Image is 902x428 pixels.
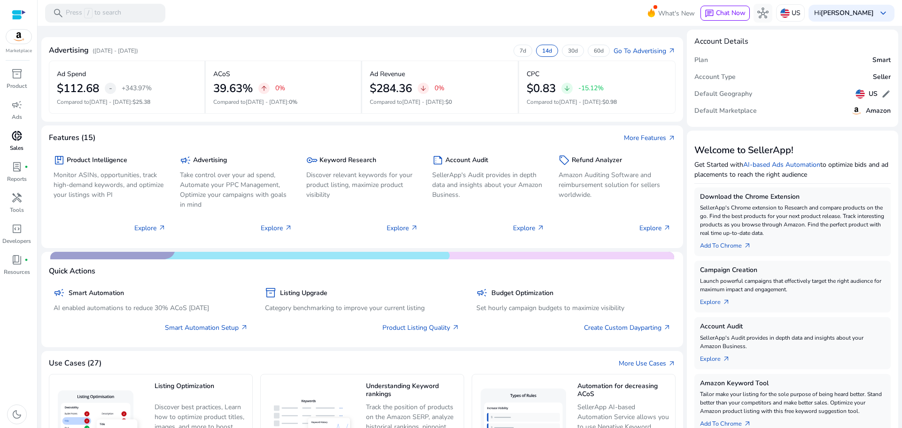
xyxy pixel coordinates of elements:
[11,99,23,110] span: campaign
[7,82,27,90] p: Product
[668,134,676,142] span: arrow_outward
[11,409,23,420] span: dark_mode
[132,98,150,106] span: $25.38
[6,30,31,44] img: amazon.svg
[11,68,23,79] span: inventory_2
[668,47,676,54] span: arrow_outward
[792,5,801,21] p: US
[619,358,676,368] a: More Use Casesarrow_outward
[180,155,191,166] span: campaign
[700,334,885,350] p: SellerApp's Audit provides in depth data and insights about your Amazon Business.
[69,289,124,297] h5: Smart Automation
[572,156,622,164] h5: Refund Analyzer
[109,83,112,94] span: -
[265,303,459,313] p: Category benchmarking to improve your current listing
[694,90,752,98] h5: Default Geography
[757,8,769,19] span: hub
[280,289,327,297] h5: Listing Upgrade
[89,98,131,106] span: [DATE] - [DATE]
[663,324,671,331] span: arrow_outward
[4,268,30,276] p: Resources
[7,175,27,183] p: Reports
[744,420,751,428] span: arrow_outward
[705,9,714,18] span: chat
[24,258,28,262] span: fiber_manual_record
[11,192,23,203] span: handyman
[6,47,32,54] p: Marketplace
[584,323,671,333] a: Create Custom Dayparting
[658,5,695,22] span: What's New
[49,133,95,142] h4: Features (15)
[563,85,571,92] span: arrow_downward
[694,37,748,46] h4: Account Details
[878,8,889,19] span: keyboard_arrow_down
[261,223,292,233] p: Explore
[723,355,730,363] span: arrow_outward
[241,324,248,331] span: arrow_outward
[744,242,751,249] span: arrow_outward
[527,82,556,95] h2: $0.83
[537,224,544,232] span: arrow_outward
[155,382,248,399] h5: Listing Optimization
[743,160,820,169] a: AI-based Ads Automation
[527,69,539,79] p: CPC
[93,47,138,55] p: ([DATE] - [DATE])
[2,237,31,245] p: Developers
[246,98,288,106] span: [DATE] - [DATE]
[694,56,708,64] h5: Plan
[872,56,891,64] h5: Smart
[881,89,891,99] span: edit
[700,390,885,415] p: Tailor make your listing for the sole purpose of being heard better. Stand better than your compe...
[67,156,127,164] h5: Product Intelligence
[260,85,268,92] span: arrow_upward
[54,303,248,313] p: AI enabled automations to reduce 30% ACoS [DATE]
[855,89,865,99] img: us.svg
[387,223,418,233] p: Explore
[821,8,874,17] b: [PERSON_NAME]
[11,161,23,172] span: lab_profile
[158,224,166,232] span: arrow_outward
[873,73,891,81] h5: Seller
[694,145,891,156] h3: Welcome to SellerApp!
[869,90,878,98] h5: US
[663,224,671,232] span: arrow_outward
[12,113,22,121] p: Ads
[445,156,488,164] h5: Account Audit
[370,69,405,79] p: Ad Revenue
[193,156,227,164] h5: Advertising
[700,237,759,250] a: Add To Chrome
[716,8,746,17] span: Chat Now
[866,107,891,115] h5: Amazon
[24,165,28,169] span: fiber_manual_record
[559,170,671,200] p: Amazon Auditing Software and reimbursement solution for sellers worldwide.
[476,303,671,313] p: Set hourly campaign budgets to maximize visibility
[54,155,65,166] span: package
[306,155,318,166] span: key
[577,382,670,399] h5: Automation for decreasing ACoS
[432,155,443,166] span: summarize
[432,170,544,200] p: SellerApp's Audit provides in depth data and insights about your Amazon Business.
[289,98,297,106] span: 0%
[435,85,444,92] p: 0%
[754,4,772,23] button: hub
[306,170,419,200] p: Discover relevant keywords for your product listing, maximize product visibility
[639,223,671,233] p: Explore
[54,287,65,298] span: campaign
[319,156,376,164] h5: Keyword Research
[11,254,23,265] span: book_4
[527,98,668,106] p: Compared to :
[366,382,459,399] h5: Understanding Keyword rankings
[594,47,604,54] p: 60d
[49,46,89,55] h4: Advertising
[700,266,885,274] h5: Campaign Creation
[520,47,526,54] p: 7d
[694,73,736,81] h5: Account Type
[165,323,248,333] a: Smart Automation Setup
[122,85,152,92] p: +343.97%
[700,380,885,388] h5: Amazon Keyword Tool
[614,46,676,56] a: Go To Advertisingarrow_outward
[66,8,121,18] p: Press to search
[49,359,101,368] h4: Use Cases (27)
[84,8,93,18] span: /
[513,223,544,233] p: Explore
